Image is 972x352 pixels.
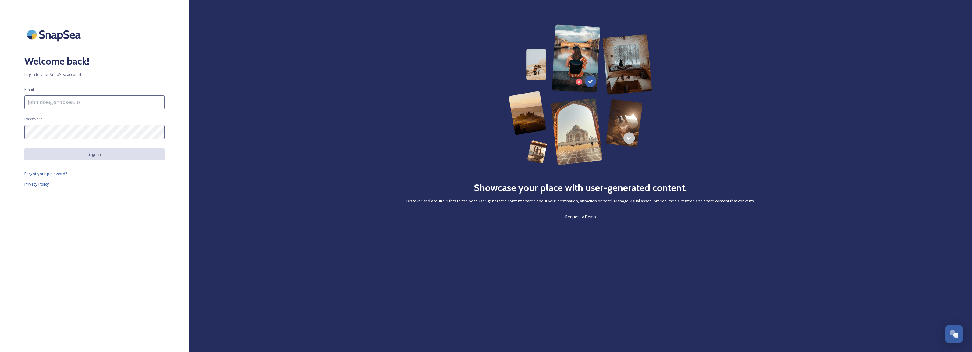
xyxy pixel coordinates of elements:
[24,171,67,176] span: Forgot your password?
[24,181,49,187] span: Privacy Policy
[565,214,596,219] span: Request a Demo
[24,54,165,69] h2: Welcome back!
[509,24,652,165] img: 63b42ca75bacad526042e722_Group%20154-p-800.png
[24,170,165,177] a: Forgot your password?
[24,24,85,45] img: SnapSea Logo
[565,213,596,220] a: Request a Demo
[24,95,165,109] input: john.doe@snapsea.io
[24,180,165,188] a: Privacy Policy
[24,116,43,122] span: Password
[24,72,165,77] span: Log in to your SnapSea account
[406,198,755,204] span: Discover and acquire rights to the best user-generated content shared about your destination, att...
[474,180,687,195] h2: Showcase your place with user-generated content.
[24,87,34,92] span: Email
[24,148,165,160] button: Sign in
[945,325,963,343] button: Open Chat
